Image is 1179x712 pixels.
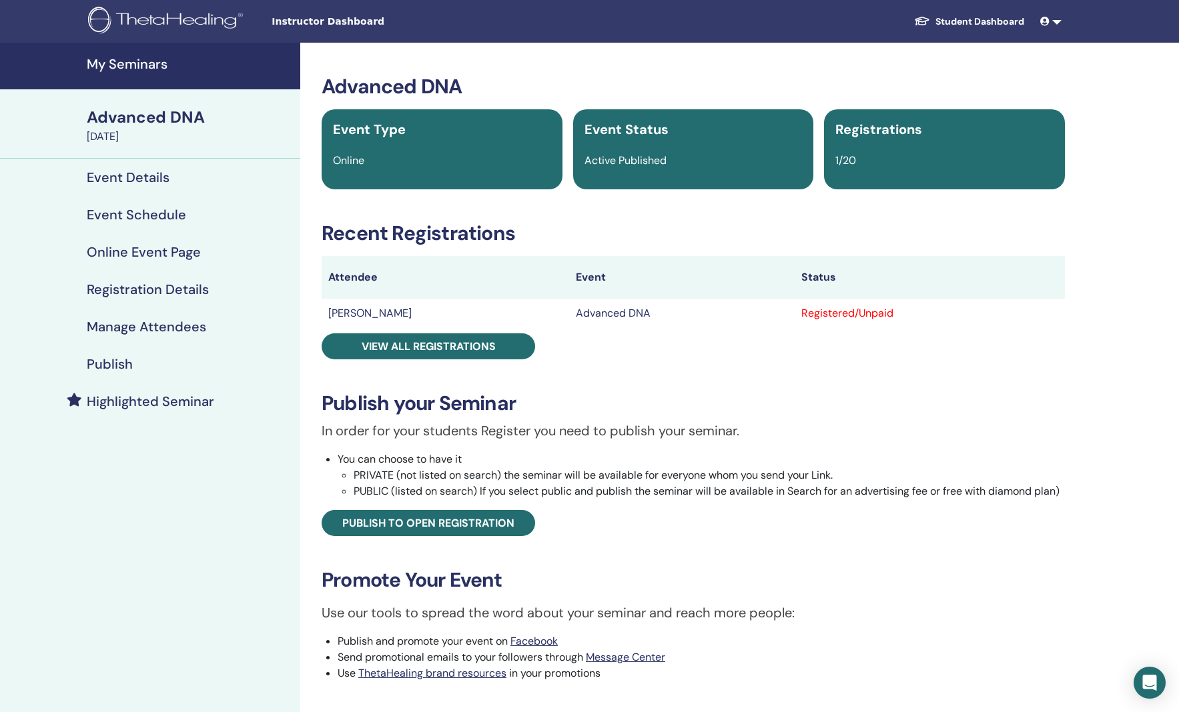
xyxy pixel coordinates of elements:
[322,333,535,359] a: View all registrations
[338,649,1065,665] li: Send promotional emails to your followers through
[342,516,514,530] span: Publish to open registration
[795,256,1065,299] th: Status
[333,121,406,138] span: Event Type
[87,56,292,72] h4: My Seminars
[358,666,506,680] a: ThetaHealing brand resources
[362,339,496,353] span: View all registrations
[322,421,1065,441] p: In order for your students Register you need to publish your seminar.
[87,356,133,372] h4: Publish
[903,9,1035,34] a: Student Dashboard
[322,510,535,536] a: Publish to open registration
[584,121,669,138] span: Event Status
[322,603,1065,623] p: Use our tools to spread the word about your seminar and reach more people:
[322,568,1065,592] h3: Promote Your Event
[87,281,209,297] h4: Registration Details
[338,451,1065,499] li: You can choose to have it
[87,106,292,129] div: Advanced DNA
[79,106,300,145] a: Advanced DNA[DATE]
[333,153,364,167] span: Online
[322,221,1065,245] h3: Recent Registrations
[835,121,922,138] span: Registrations
[87,207,186,223] h4: Event Schedule
[322,75,1065,99] h3: Advanced DNA
[87,169,169,185] h4: Event Details
[322,391,1065,415] h3: Publish your Seminar
[584,153,667,167] span: Active Published
[569,256,795,299] th: Event
[88,7,248,37] img: logo.png
[87,129,292,145] div: [DATE]
[322,299,569,328] td: [PERSON_NAME]
[510,634,558,648] a: Facebook
[338,633,1065,649] li: Publish and promote your event on
[586,650,665,664] a: Message Center
[87,244,201,260] h4: Online Event Page
[272,15,472,29] span: Instructor Dashboard
[338,665,1065,681] li: Use in your promotions
[569,299,795,328] td: Advanced DNA
[1134,667,1166,699] div: Open Intercom Messenger
[87,393,214,409] h4: Highlighted Seminar
[87,319,206,335] h4: Manage Attendees
[835,153,856,167] span: 1/20
[354,483,1065,499] li: PUBLIC (listed on search) If you select public and publish the seminar will be available in Searc...
[801,305,1058,321] div: Registered/Unpaid
[354,467,1065,483] li: PRIVATE (not listed on search) the seminar will be available for everyone whom you send your Link.
[322,256,569,299] th: Attendee
[914,15,930,27] img: graduation-cap-white.svg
